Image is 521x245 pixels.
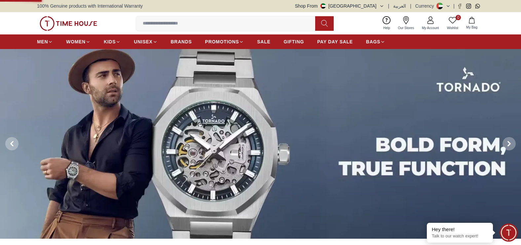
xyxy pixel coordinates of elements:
[443,15,462,32] a: 0Wishlist
[393,3,406,9] button: العربية
[419,25,442,30] span: My Account
[37,38,48,45] span: MEN
[257,38,270,45] span: SALE
[410,3,411,9] span: |
[366,36,385,48] a: BAGS
[379,15,394,32] a: Help
[444,25,461,30] span: Wishlist
[432,226,488,233] div: Hey there!
[104,38,116,45] span: KIDS
[205,38,239,45] span: PROMOTIONS
[457,4,462,9] a: Facebook
[432,233,488,239] p: Talk to our watch expert!
[500,223,518,242] div: Chat Widget
[171,38,192,45] span: BRANDS
[381,25,393,30] span: Help
[295,3,384,9] button: Shop From[GEOGRAPHIC_DATA]
[134,36,157,48] a: UNISEX
[466,4,471,9] a: Instagram
[415,3,437,9] div: Currency
[456,15,461,20] span: 0
[134,38,152,45] span: UNISEX
[257,36,270,48] a: SALE
[66,36,91,48] a: WOMEN
[317,38,353,45] span: PAY DAY SALE
[453,3,455,9] span: |
[171,36,192,48] a: BRANDS
[388,3,390,9] span: |
[283,38,304,45] span: GIFTING
[205,36,244,48] a: PROMOTIONS
[394,15,418,32] a: Our Stores
[462,16,481,31] button: My Bag
[40,16,97,31] img: ...
[283,36,304,48] a: GIFTING
[37,36,53,48] a: MEN
[66,38,86,45] span: WOMEN
[317,36,353,48] a: PAY DAY SALE
[475,4,480,9] a: Whatsapp
[37,3,143,9] span: 100% Genuine products with International Warranty
[320,3,326,9] img: United Arab Emirates
[464,25,480,30] span: My Bag
[104,36,121,48] a: KIDS
[366,38,380,45] span: BAGS
[395,25,417,30] span: Our Stores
